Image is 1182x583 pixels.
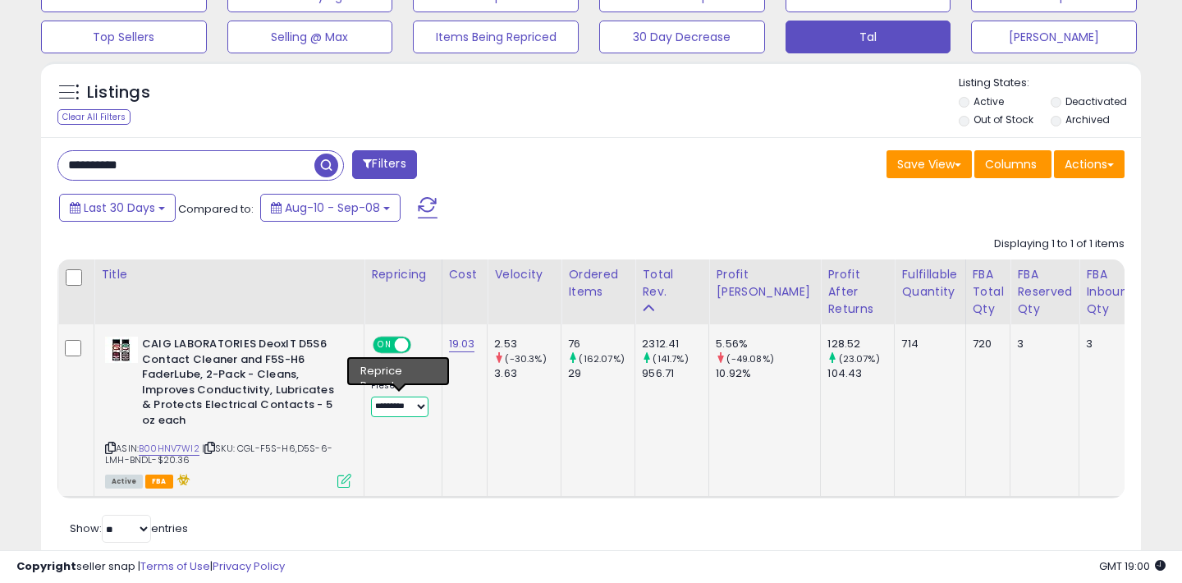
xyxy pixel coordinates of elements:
div: 3 [1017,337,1066,351]
button: Actions [1054,150,1125,178]
button: Top Sellers [41,21,207,53]
small: (23.07%) [839,352,880,365]
div: Cost [449,266,481,283]
a: 19.03 [449,336,475,352]
button: Save View [886,150,972,178]
div: Velocity [494,266,554,283]
div: FBA Reserved Qty [1017,266,1072,318]
span: Aug-10 - Sep-08 [285,200,380,216]
div: Ordered Items [568,266,628,301]
b: CAIG LABORATORIES DeoxIT D5S6 Contact Cleaner and F5S-H6 FaderLube, 2-Pack - Cleans, Improves Con... [142,337,341,432]
div: FBA Total Qty [973,266,1004,318]
div: Fulfillable Quantity [901,266,958,301]
div: seller snap | | [16,559,285,575]
button: Aug-10 - Sep-08 [260,194,401,222]
small: (141.7%) [653,352,688,365]
label: Deactivated [1065,94,1127,108]
div: 104.43 [827,366,894,381]
div: Repricing [371,266,435,283]
div: 956.71 [642,366,708,381]
div: 2312.41 [642,337,708,351]
div: 29 [568,366,635,381]
a: Terms of Use [140,558,210,574]
div: ASIN: [105,337,351,486]
div: 76 [568,337,635,351]
label: Archived [1065,112,1110,126]
div: 2.53 [494,337,561,351]
div: Clear All Filters [57,109,131,125]
div: FBA inbound Qty [1086,266,1135,318]
a: B00HNV7WI2 [139,442,199,456]
button: Tal [786,21,951,53]
img: 5101E0swm1L._SL40_.jpg [105,337,138,363]
div: Profit After Returns [827,266,887,318]
span: Last 30 Days [84,200,155,216]
button: Columns [974,150,1051,178]
span: ON [374,338,395,352]
h5: Listings [87,81,150,104]
div: 10.92% [716,366,820,381]
label: Out of Stock [974,112,1033,126]
button: Last 30 Days [59,194,176,222]
div: 128.52 [827,337,894,351]
div: Total Rev. [642,266,702,301]
label: Active [974,94,1004,108]
div: Title [101,266,357,283]
div: 5.56% [716,337,820,351]
button: [PERSON_NAME] [971,21,1137,53]
span: Columns [985,156,1037,172]
a: Privacy Policy [213,558,285,574]
span: Compared to: [178,201,254,217]
span: OFF [409,338,435,352]
div: Displaying 1 to 1 of 1 items [994,236,1125,252]
p: Listing States: [959,76,1142,91]
div: 3.63 [494,366,561,381]
button: Filters [352,150,416,179]
div: 3 [1086,337,1129,351]
button: 30 Day Decrease [599,21,765,53]
small: (-30.3%) [505,352,546,365]
button: Items Being Repriced [413,21,579,53]
div: 714 [901,337,952,351]
div: 720 [973,337,998,351]
div: Profit [PERSON_NAME] [716,266,813,301]
strong: Copyright [16,558,76,574]
span: 2025-10-9 19:00 GMT [1099,558,1166,574]
div: Preset: [371,380,429,417]
span: | SKU: CGL-F5S-H6,D5S-6-LMH-BNDL-$20.36 [105,442,332,466]
small: (-49.08%) [726,352,773,365]
button: Selling @ Max [227,21,393,53]
small: (162.07%) [579,352,624,365]
i: hazardous material [173,474,190,485]
span: FBA [145,475,173,489]
span: Show: entries [70,521,188,536]
span: All listings currently available for purchase on Amazon [105,475,143,489]
div: Win BuyBox [371,362,429,377]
